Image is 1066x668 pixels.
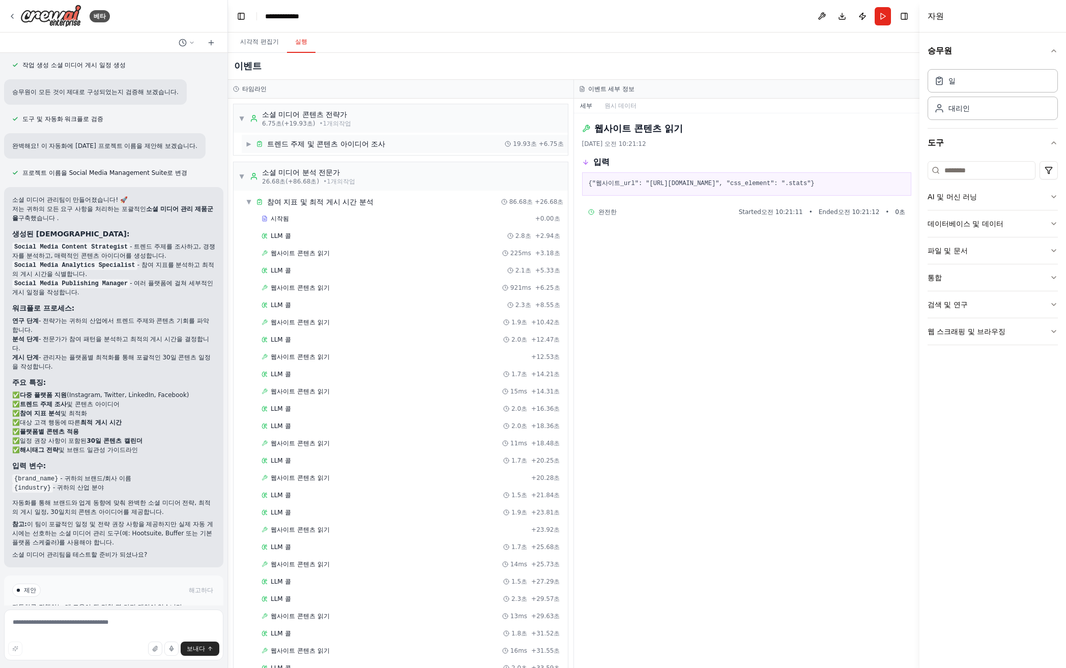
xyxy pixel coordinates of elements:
[12,446,20,453] font: ✅
[271,492,291,499] font: LLM 콜
[323,120,339,127] font: 1개의
[536,647,560,654] font: 31.55초
[531,319,536,326] font: +
[511,336,527,343] font: 2.0초
[271,371,291,378] font: LLM 콜
[511,371,527,378] font: 1.7초
[59,446,137,453] font: 및 브랜드 일관성 가이드라인
[580,102,592,109] font: 세부
[20,5,81,27] img: 심벌 마크
[588,85,635,93] font: 이벤트 세부 정보
[20,391,67,399] font: 다중 플랫폼 지원
[511,509,527,516] font: 1.9초
[271,422,291,430] font: LLM 콜
[242,85,267,93] font: 타임라인
[535,267,540,274] font: +
[12,230,130,238] font: 생성된 [DEMOGRAPHIC_DATA]:
[589,180,815,187] font: {"웹사이트_url": "[URL][DOMAIN_NAME]", "css_element": ".stats"}
[515,232,531,239] font: 2.8초
[20,437,87,444] font: 일정 권장 사항이 포함된
[271,578,291,585] font: LLM 콜
[24,587,36,594] font: 제안
[12,401,20,408] font: ✅
[948,104,970,112] font: 대리인
[271,232,291,239] font: LLM 콜
[271,613,330,620] font: 웹사이트 콘텐츠 읽기
[12,428,20,435] font: ✅
[12,483,53,493] code: {industry}
[535,284,540,291] font: +
[511,492,527,499] font: 1.5초
[536,613,560,620] font: 29.63초
[510,388,527,395] font: 15ms
[20,410,61,417] font: 참여 지표 분석
[531,526,536,533] font: +
[511,595,527,602] font: 2.3초
[510,647,527,654] font: 16ms
[12,205,146,212] font: 저는 귀하의 모든 요구 사항을 처리하는 포괄적인
[12,336,209,352] font: - 전문가가 참여 패턴을 분석하고 최적의 게시 시간을 결정합니다.
[928,138,944,147] font: 도구
[536,440,560,447] font: 18.48초
[536,371,560,378] font: 14.21초
[928,247,968,255] font: 파일 및 문서
[574,99,598,113] button: 세부
[899,208,905,216] font: 초
[536,492,560,499] font: 21.84초
[809,208,813,216] font: •
[267,198,373,206] font: 참여 지표 및 최적 게시 시간 분석
[536,630,560,637] font: 31.52초
[513,140,536,147] font: 19.93초
[12,242,130,252] code: Social Media Content Strategist
[323,178,327,185] font: •
[80,419,121,426] font: 최적 게시 시간
[531,492,536,499] font: +
[540,267,560,274] font: 5.33초
[320,120,323,127] font: •
[535,250,540,257] font: +
[535,232,540,239] font: +
[12,261,137,270] code: Social Media Analytics Specialist
[540,215,560,222] font: 0.00초
[271,215,289,222] font: 시작됨
[531,647,536,654] font: +
[12,410,20,417] font: ✅
[928,184,1058,210] button: AI 및 머신 러닝
[531,509,536,516] font: +
[12,521,27,528] font: 참고:
[271,561,330,568] font: 웹사이트 콘텐츠 읽기
[536,578,560,585] font: 27.29초
[271,526,330,533] font: 웹사이트 콘텐츠 읽기
[60,475,131,482] font: - 귀하의 브랜드/회사 이름
[271,630,291,637] font: LLM 콜
[181,642,219,656] button: 보내다
[265,11,332,21] nav: 빵가루
[239,173,244,180] font: ▼
[271,267,291,274] font: LLM 콜
[12,279,130,288] code: Social Media Publishing Manager
[12,521,213,546] font: 이 팀이 포괄적인 일정 및 전략 권장 사항을 제공하지만 실제 자동 게시에는 선호하는 소셜 미디어 관리 도구(예: Hootsuite, Buffer 또는 기본 플랫폼 스케줄러)를...
[12,317,209,333] font: - 전략가는 귀하의 산업에서 트렌드 주제와 콘텐츠 기회를 파악합니다.
[22,115,103,123] font: 도구 및 자동화 워크플로 검증
[928,37,1058,65] button: 승무원
[928,65,1058,128] div: 승무원
[262,178,285,185] font: 26.68초
[928,220,1003,228] font: 데이터베이스 및 데이터
[22,62,126,69] font: 작업 생성 소셜 미디어 게시 일정 생성
[189,587,213,594] font: 해고하다
[536,526,560,533] font: 23.92초
[515,267,531,274] font: 2.1초
[12,317,39,324] font: 연구 단계
[531,405,536,412] font: +
[271,457,291,464] font: LLM 콜
[20,428,79,435] font: 플랫폼별 콘텐츠 적용
[544,140,564,147] font: 6.75초
[271,319,330,326] font: 웹사이트 콘텐츠 읽기
[343,178,355,185] font: 작업
[928,300,968,309] font: 검색 및 연구
[531,457,536,464] font: +
[234,9,248,23] button: 왼쪽 사이드바 숨기기
[511,319,527,326] font: 1.9초
[531,353,536,360] font: +
[12,603,184,611] font: 자동화를 진행하는 데 도움이 될 만한 몇 가지 제안이 있습니다.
